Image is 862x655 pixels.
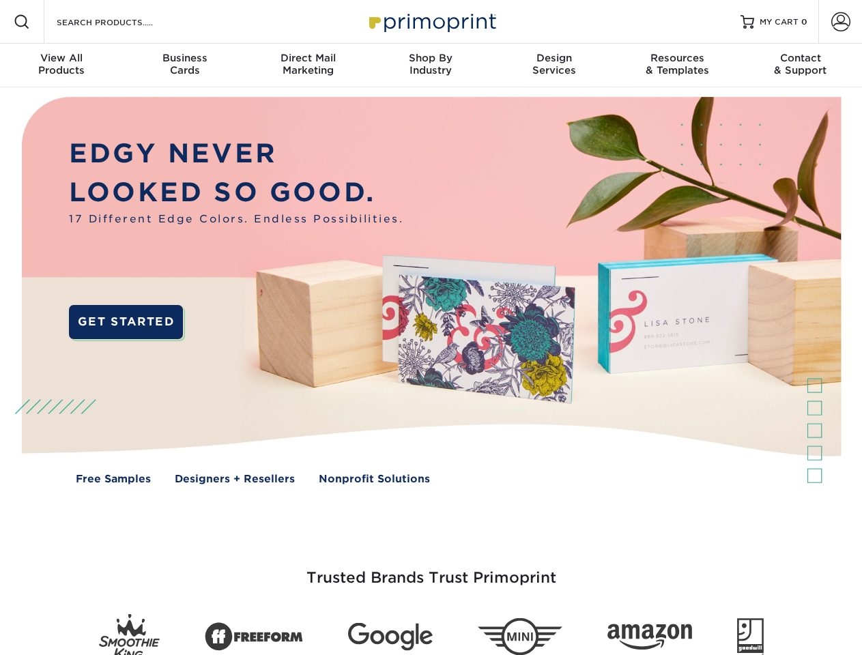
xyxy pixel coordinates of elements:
span: Contact [739,52,862,64]
img: Amazon [607,624,692,650]
span: 17 Different Edge Colors. Endless Possibilities. [69,212,403,227]
div: Services [493,52,616,76]
span: Direct Mail [246,52,369,64]
div: & Templates [616,52,738,76]
p: EDGY NEVER [69,134,403,173]
a: Resources& Templates [616,44,738,87]
img: Primoprint [363,7,500,36]
a: DesignServices [493,44,616,87]
span: MY CART [760,16,799,28]
p: LOOKED SO GOOD. [69,173,403,212]
a: Shop ByIndustry [369,44,492,87]
div: Industry [369,52,492,76]
span: Shop By [369,52,492,64]
span: Business [123,52,246,64]
div: Cards [123,52,246,76]
a: GET STARTED [69,305,183,339]
div: Marketing [246,52,369,76]
span: Design [493,52,616,64]
a: Nonprofit Solutions [319,471,430,487]
img: Google [348,623,433,651]
a: BusinessCards [123,44,246,87]
input: SEARCH PRODUCTS..... [55,14,188,30]
img: Goodwill [737,618,764,655]
a: Free Samples [76,471,151,487]
div: & Support [739,52,862,76]
a: Designers + Resellers [175,471,295,487]
a: Direct MailMarketing [246,44,369,87]
h3: Trusted Brands Trust Primoprint [32,536,831,603]
span: 0 [801,17,807,27]
a: Contact& Support [739,44,862,87]
span: Resources [616,52,738,64]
